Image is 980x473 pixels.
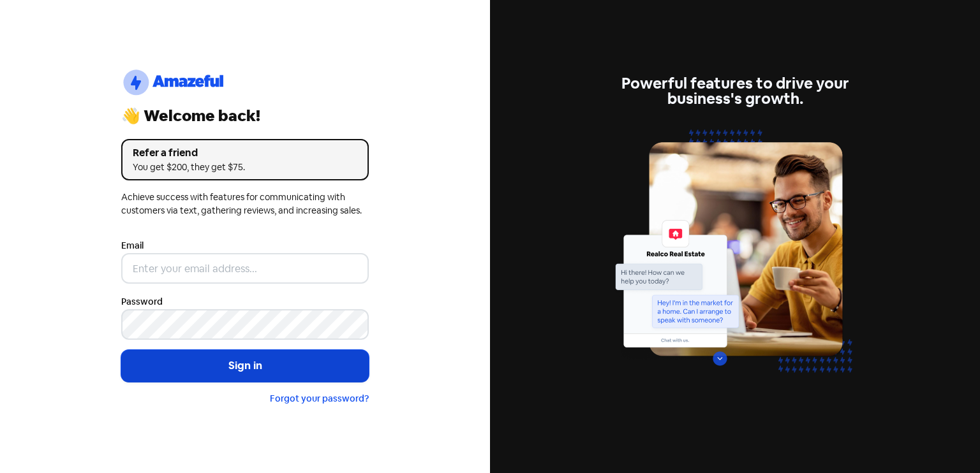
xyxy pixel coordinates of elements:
label: Password [121,295,163,309]
img: web-chat [611,122,859,397]
div: 👋 Welcome back! [121,108,369,124]
input: Enter your email address... [121,253,369,284]
div: Refer a friend [133,145,357,161]
div: Powerful features to drive your business's growth. [611,76,859,106]
div: You get $200, they get $75. [133,161,357,174]
label: Email [121,239,144,252]
a: Forgot your password? [270,393,369,404]
div: Achieve success with features for communicating with customers via text, gathering reviews, and i... [121,191,369,217]
button: Sign in [121,350,369,382]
